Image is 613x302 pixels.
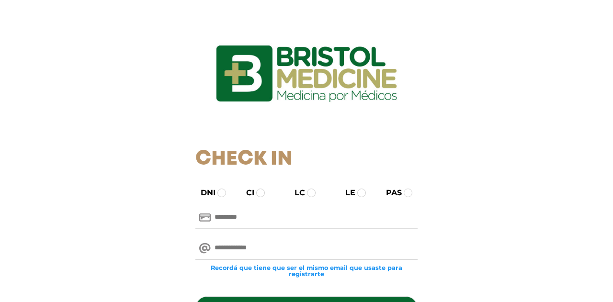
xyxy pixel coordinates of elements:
[377,187,402,199] label: PAS
[177,11,436,136] img: logo_ingresarbristol.jpg
[195,147,418,171] h1: Check In
[192,187,216,199] label: DNI
[195,265,418,277] small: Recordá que tiene que ser el mismo email que usaste para registrarte
[238,187,254,199] label: CI
[286,187,305,199] label: LC
[337,187,355,199] label: LE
